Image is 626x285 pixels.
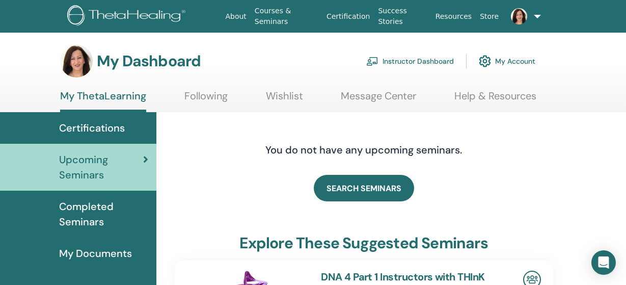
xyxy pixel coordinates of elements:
a: Resources [431,7,476,26]
a: Certification [322,7,374,26]
h3: My Dashboard [97,52,201,70]
a: My Account [479,50,535,72]
span: Certifications [59,120,125,136]
a: Wishlist [266,90,303,110]
span: SEARCH SEMINARS [326,183,401,194]
span: Upcoming Seminars [59,152,143,183]
span: My Documents [59,246,132,261]
a: Success Stories [374,2,431,31]
img: default.jpg [511,8,527,24]
a: Store [476,7,503,26]
img: cog.svg [479,53,491,70]
span: Completed Seminars [59,199,148,229]
a: Message Center [341,90,416,110]
img: logo.png [67,5,189,28]
a: My ThetaLearning [60,90,146,112]
h4: You do not have any upcoming seminars. [203,144,524,156]
img: chalkboard-teacher.svg [366,57,378,66]
h3: explore these suggested seminars [239,234,487,252]
a: Help & Resources [454,90,536,110]
a: Following [184,90,228,110]
a: Instructor Dashboard [366,50,454,72]
a: Courses & Seminars [251,2,322,31]
a: SEARCH SEMINARS [314,175,414,201]
img: default.jpg [60,45,93,77]
div: Open Intercom Messenger [591,250,616,275]
a: About [221,7,250,26]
